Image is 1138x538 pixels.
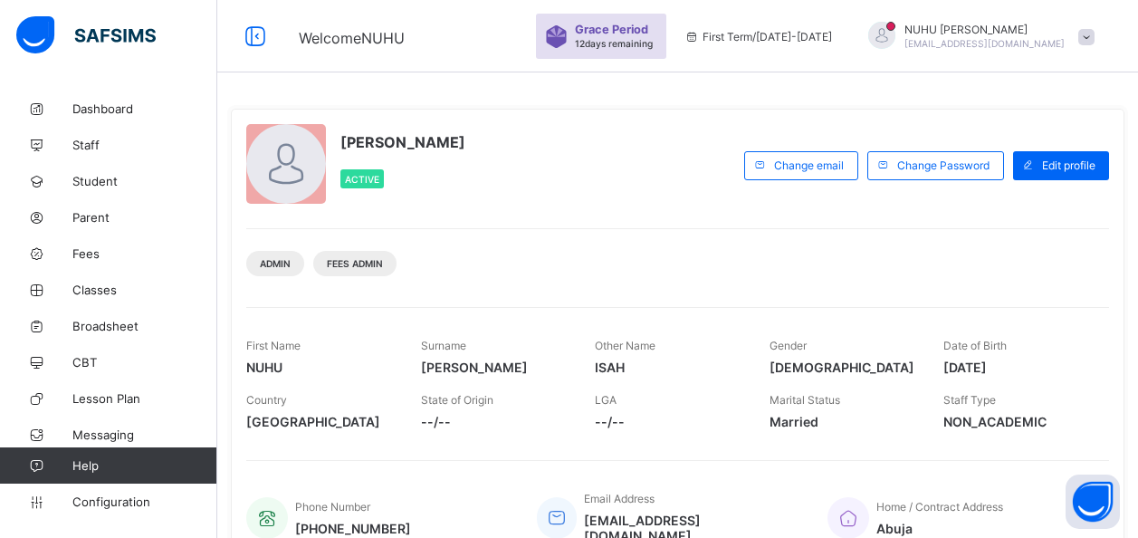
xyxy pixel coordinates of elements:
span: Home / Contract Address [876,500,1003,514]
span: Help [72,458,216,473]
span: [PERSON_NAME] [340,133,465,151]
span: Surname [421,339,466,352]
span: Gender [770,339,807,352]
span: [PERSON_NAME] [421,360,569,375]
span: Admin [260,258,291,269]
span: --/-- [595,414,742,429]
span: State of Origin [421,393,493,407]
span: [DEMOGRAPHIC_DATA] [770,360,917,375]
span: Married [770,414,917,429]
span: [GEOGRAPHIC_DATA] [246,414,394,429]
span: session/term information [684,30,832,43]
span: Grace Period [575,23,648,36]
span: Active [345,174,379,185]
div: NUHUAHMED [850,22,1104,52]
span: First Name [246,339,301,352]
span: Parent [72,210,217,225]
span: Staff [72,138,217,152]
span: [PHONE_NUMBER] [295,521,411,536]
span: Email Address [584,492,655,505]
span: Abuja [876,521,1003,536]
span: NUHU [246,360,394,375]
span: ISAH [595,360,742,375]
span: Configuration [72,495,216,509]
span: Phone Number [295,500,370,514]
span: Other Name [595,339,655,352]
span: Marital Status [770,393,840,407]
span: Lesson Plan [72,391,217,406]
span: Welcome NUHU [299,29,405,47]
span: Edit profile [1042,159,1095,172]
span: Country [246,393,287,407]
button: Open asap [1066,475,1120,529]
img: sticker-purple.71386a28dfed39d6af7621340158ba97.svg [545,25,568,48]
span: Fees Admin [327,258,383,269]
span: 12 days remaining [575,38,653,49]
span: --/-- [421,414,569,429]
span: Dashboard [72,101,217,116]
span: Date of Birth [943,339,1007,352]
span: NUHU [PERSON_NAME] [904,23,1065,36]
span: Fees [72,246,217,261]
span: Staff Type [943,393,996,407]
span: Student [72,174,217,188]
img: safsims [16,16,156,54]
span: NON_ACADEMIC [943,414,1091,429]
span: [EMAIL_ADDRESS][DOMAIN_NAME] [904,38,1065,49]
span: [DATE] [943,360,1091,375]
span: Broadsheet [72,319,217,333]
span: Classes [72,283,217,297]
span: LGA [595,393,617,407]
span: Messaging [72,428,217,442]
span: Change Password [897,159,990,172]
span: CBT [72,355,217,370]
span: Change email [774,159,844,172]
